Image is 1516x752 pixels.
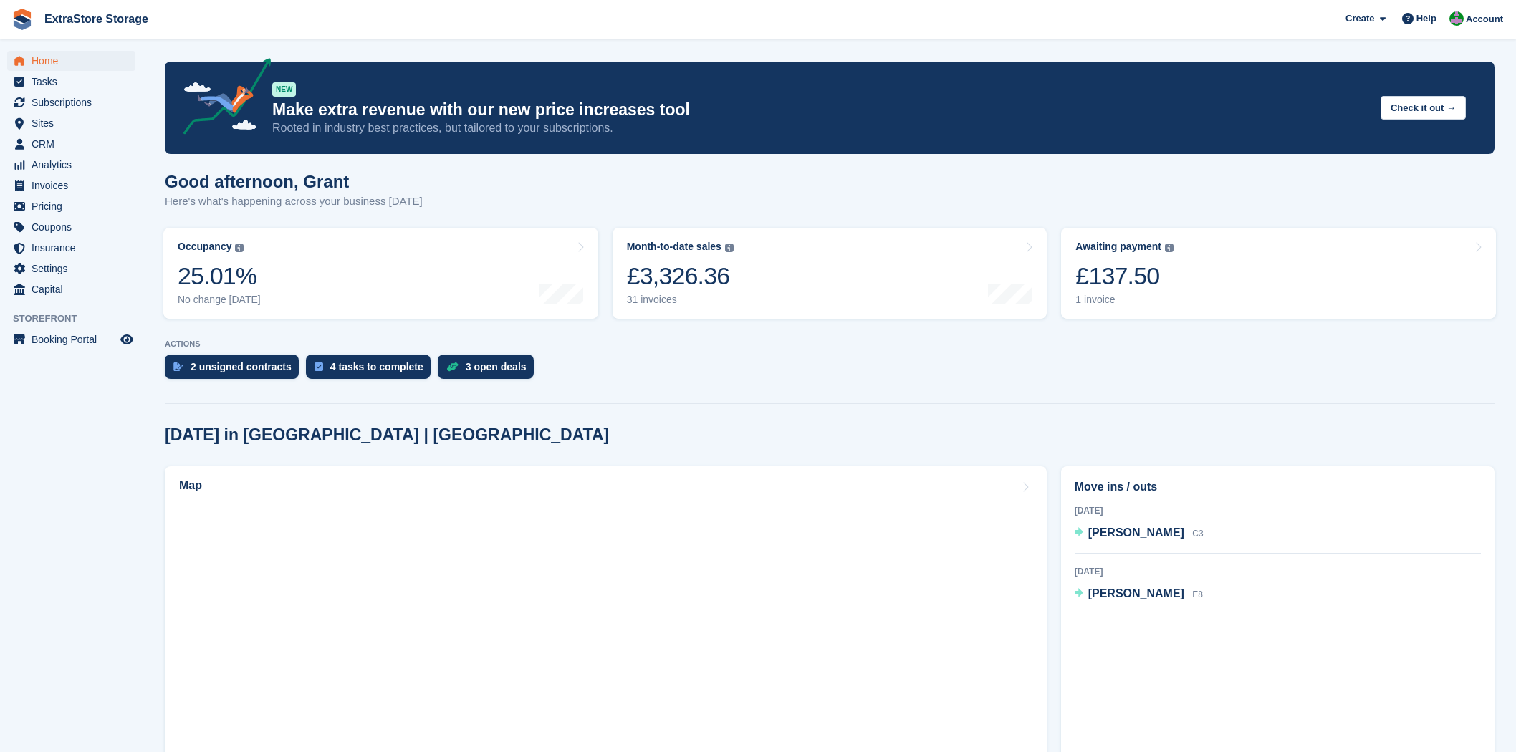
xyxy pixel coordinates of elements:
a: menu [7,259,135,279]
a: menu [7,329,135,350]
span: Create [1345,11,1374,26]
h2: [DATE] in [GEOGRAPHIC_DATA] | [GEOGRAPHIC_DATA] [165,425,609,445]
h1: Good afternoon, Grant [165,172,423,191]
img: icon-info-grey-7440780725fd019a000dd9b08b2336e03edf1995a4989e88bcd33f0948082b44.svg [1165,244,1174,252]
a: menu [7,134,135,154]
a: [PERSON_NAME] C3 [1075,524,1204,543]
a: 3 open deals [438,355,541,386]
img: deal-1b604bf984904fb50ccaf53a9ad4b4a5d6e5aea283cecdc64d6e3604feb123c2.svg [446,362,459,372]
a: menu [7,113,135,133]
a: 2 unsigned contracts [165,355,306,386]
a: menu [7,175,135,196]
a: ExtraStore Storage [39,7,154,31]
p: Here's what's happening across your business [DATE] [165,193,423,210]
a: Occupancy 25.01% No change [DATE] [163,228,598,319]
div: [DATE] [1075,565,1481,578]
span: Analytics [32,155,117,175]
span: C3 [1192,529,1203,539]
div: NEW [272,82,296,97]
img: Grant Daniel [1449,11,1464,26]
a: menu [7,196,135,216]
a: Month-to-date sales £3,326.36 31 invoices [613,228,1047,319]
span: Coupons [32,217,117,237]
a: Awaiting payment £137.50 1 invoice [1061,228,1496,319]
p: Rooted in industry best practices, but tailored to your subscriptions. [272,120,1369,136]
h2: Move ins / outs [1075,478,1481,496]
span: E8 [1192,589,1203,599]
span: [PERSON_NAME] [1088,587,1184,599]
a: menu [7,92,135,112]
div: 1 invoice [1075,294,1174,306]
p: ACTIONS [165,339,1495,349]
div: 2 unsigned contracts [191,361,292,372]
span: [PERSON_NAME] [1088,526,1184,539]
div: 4 tasks to complete [330,361,423,372]
img: icon-info-grey-7440780725fd019a000dd9b08b2336e03edf1995a4989e88bcd33f0948082b44.svg [725,244,734,252]
span: Help [1416,11,1436,26]
span: Sites [32,113,117,133]
span: Home [32,51,117,71]
div: Awaiting payment [1075,241,1161,253]
span: Capital [32,279,117,299]
p: Make extra revenue with our new price increases tool [272,100,1369,120]
img: icon-info-grey-7440780725fd019a000dd9b08b2336e03edf1995a4989e88bcd33f0948082b44.svg [235,244,244,252]
div: £3,326.36 [627,261,734,291]
div: 31 invoices [627,294,734,306]
div: 25.01% [178,261,261,291]
h2: Map [179,479,202,492]
div: Occupancy [178,241,231,253]
span: Settings [32,259,117,279]
a: menu [7,72,135,92]
div: £137.50 [1075,261,1174,291]
a: menu [7,238,135,258]
span: Account [1466,12,1503,26]
img: price-adjustments-announcement-icon-8257ccfd72463d97f412b2fc003d46551f7dbcb40ab6d574587a9cd5c0d94... [171,58,272,140]
span: Storefront [13,312,143,326]
a: menu [7,279,135,299]
span: Booking Portal [32,329,117,350]
a: Preview store [118,331,135,348]
a: menu [7,51,135,71]
a: 4 tasks to complete [306,355,438,386]
span: Invoices [32,175,117,196]
img: stora-icon-8386f47178a22dfd0bd8f6a31ec36ba5ce8667c1dd55bd0f319d3a0aa187defe.svg [11,9,33,30]
span: Insurance [32,238,117,258]
span: Subscriptions [32,92,117,112]
a: [PERSON_NAME] E8 [1075,585,1203,604]
img: contract_signature_icon-13c848040528278c33f63329250d36e43548de30e8caae1d1a13099fd9432cc5.svg [173,362,183,371]
button: Check it out → [1381,96,1466,120]
span: Pricing [32,196,117,216]
div: No change [DATE] [178,294,261,306]
a: menu [7,155,135,175]
span: CRM [32,134,117,154]
div: 3 open deals [466,361,527,372]
img: task-75834270c22a3079a89374b754ae025e5fb1db73e45f91037f5363f120a921f8.svg [315,362,323,371]
div: Month-to-date sales [627,241,721,253]
div: [DATE] [1075,504,1481,517]
a: menu [7,217,135,237]
span: Tasks [32,72,117,92]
